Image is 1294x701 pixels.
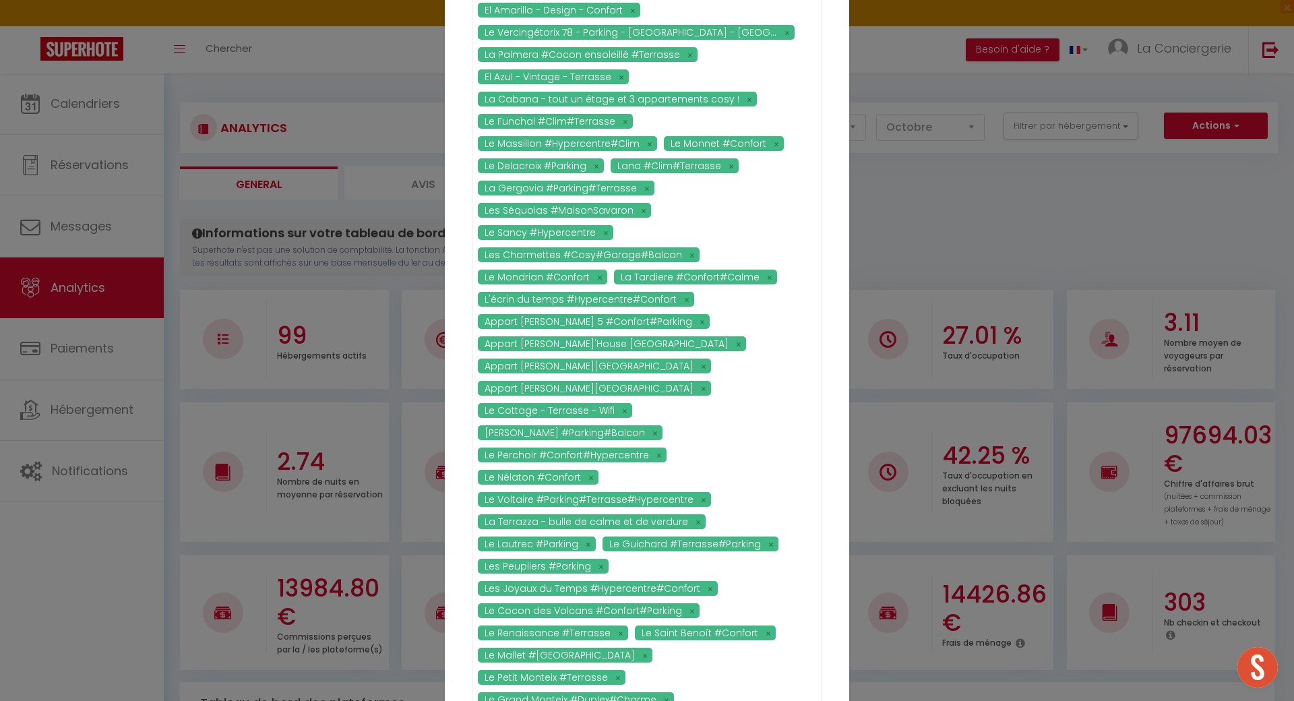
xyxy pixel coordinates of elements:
span: Le Nélaton #Confort [485,470,581,484]
span: Le Delacroix #Parking [485,159,586,173]
div: Ouvrir le chat [1237,647,1278,688]
span: Appart [PERSON_NAME]'House [GEOGRAPHIC_DATA] [485,337,729,350]
span: Le Mondrian #Confort [485,270,590,284]
span: Les Joyaux du Temps #Hypercentre#Confort [485,582,700,595]
span: La Gergovia #Parking#Terrasse [485,181,637,195]
span: Les Séquoias #MaisonSavaron [485,204,634,217]
span: Le Saint Benoît #Confort [642,626,758,640]
span: Appart [PERSON_NAME] 5 #Confort#Parking [485,315,692,328]
span: Le Mallet #[GEOGRAPHIC_DATA] [485,648,635,662]
span: Les Charmettes #Cosy#Garage#Balcon [485,248,682,262]
span: Le Petit Monteix #Terrasse [485,671,608,684]
span: Le Lautrec #Parking [485,537,578,551]
span: Le Monnet #Confort [671,137,766,150]
span: Appart [PERSON_NAME][GEOGRAPHIC_DATA] [485,359,694,373]
span: Le Voltaire #Parking#Terrasse#Hypercentre [485,493,694,506]
span: El Azul - Vintage - Terrasse [485,70,611,84]
span: Les Peupliers #Parking [485,559,591,573]
span: La Palmera #Cocon ensoleillé #Terrasse [485,48,680,61]
span: Le Cottage - Terrasse - Wifi [485,404,615,417]
span: Lana #Clim#Terrasse [617,159,721,173]
span: Le Cocon des Volcans #Confort#Parking [485,604,682,617]
span: Le Perchoir #Confort#Hypercentre [485,448,649,462]
span: Le Vercingétorix 78 - Parking - [GEOGRAPHIC_DATA] - [GEOGRAPHIC_DATA] [485,26,836,39]
span: L'écrin du temps #Hypercentre#Confort [485,293,677,306]
span: Le Sancy #Hypercentre [485,226,596,239]
span: La Tardiere #Confort#Calme [621,270,760,284]
span: La Cabana - tout un étage et 3 appartements cosy ! [485,92,739,106]
span: Le Massillon #Hypercentre#Clim [485,137,640,150]
span: La Terrazza - bulle de calme et de verdure [485,515,688,528]
span: [PERSON_NAME] #Parking#Balcon [485,426,645,439]
span: Le Renaissance #Terrasse [485,626,611,640]
span: Le Guichard #Terrasse#Parking [609,537,761,551]
span: Appart [PERSON_NAME][GEOGRAPHIC_DATA] [485,382,694,395]
span: Le Funchal #Clim#Terrasse [485,115,615,128]
span: El Amarillo - Design - Confort [485,3,623,17]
